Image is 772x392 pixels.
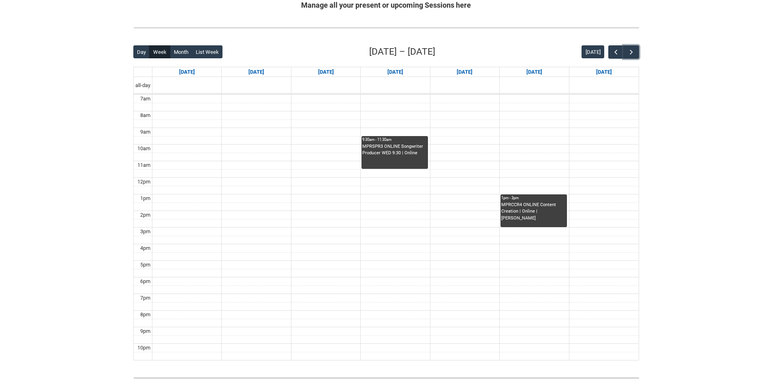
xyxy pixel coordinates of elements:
span: all-day [134,81,152,89]
img: REDU_GREY_LINE [133,373,639,382]
button: Next Week [623,45,639,59]
a: Go to September 16, 2025 [316,67,336,77]
div: 7pm [139,294,152,302]
div: 5pm [139,261,152,269]
div: 9pm [139,327,152,335]
div: 10pm [136,344,152,352]
a: Go to September 19, 2025 [525,67,544,77]
div: 12pm [136,178,152,186]
button: Month [170,45,192,58]
button: Previous Week [608,45,624,59]
div: 10am [136,145,152,153]
a: Go to September 20, 2025 [595,67,614,77]
div: 11am [136,161,152,169]
div: 8pm [139,311,152,319]
div: 6pm [139,277,152,285]
div: MPRCCR4 ONLINE Content Creation | Online | [PERSON_NAME] [501,202,566,222]
div: 8am [139,111,152,119]
a: Go to September 17, 2025 [386,67,405,77]
div: 2pm [139,211,152,219]
h2: [DATE] – [DATE] [369,45,435,59]
a: Go to September 15, 2025 [247,67,266,77]
button: List Week [192,45,222,58]
button: [DATE] [582,45,604,58]
div: 9:30am - 11:30am [362,137,427,143]
div: 1pm - 3pm [501,195,566,201]
div: MPRSPR3 ONLINE Songwriter Producer WED 9:30 | Online [362,143,427,157]
div: 7am [139,95,152,103]
div: 4pm [139,244,152,252]
div: 3pm [139,228,152,236]
button: Week [149,45,170,58]
a: Go to September 18, 2025 [455,67,474,77]
img: REDU_GREY_LINE [133,23,639,32]
button: Day [133,45,150,58]
a: Go to September 14, 2025 [177,67,197,77]
div: 9am [139,128,152,136]
div: 1pm [139,194,152,202]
